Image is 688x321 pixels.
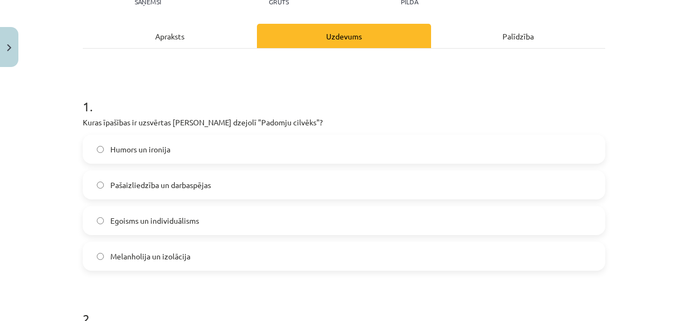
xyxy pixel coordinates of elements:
div: Apraksts [83,24,257,48]
input: Egoisms un individuālisms [97,217,104,224]
input: Humors un ironija [97,146,104,153]
span: Melanholija un izolācija [110,251,190,262]
div: Uzdevums [257,24,431,48]
h1: 1 . [83,80,605,113]
input: Melanholija un izolācija [97,253,104,260]
span: Egoisms un individuālisms [110,215,199,226]
input: Pašaizliedzība un darbaspējas [97,182,104,189]
p: Kuras īpašības ir uzsvērtas [PERSON_NAME] dzejolī "Padomju cilvēks"? [83,117,605,128]
span: Pašaizliedzība un darbaspējas [110,179,211,191]
img: icon-close-lesson-0947bae3869378f0d4975bcd49f059093ad1ed9edebbc8119c70593378902aed.svg [7,44,11,51]
span: Humors un ironija [110,144,170,155]
div: Palīdzība [431,24,605,48]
